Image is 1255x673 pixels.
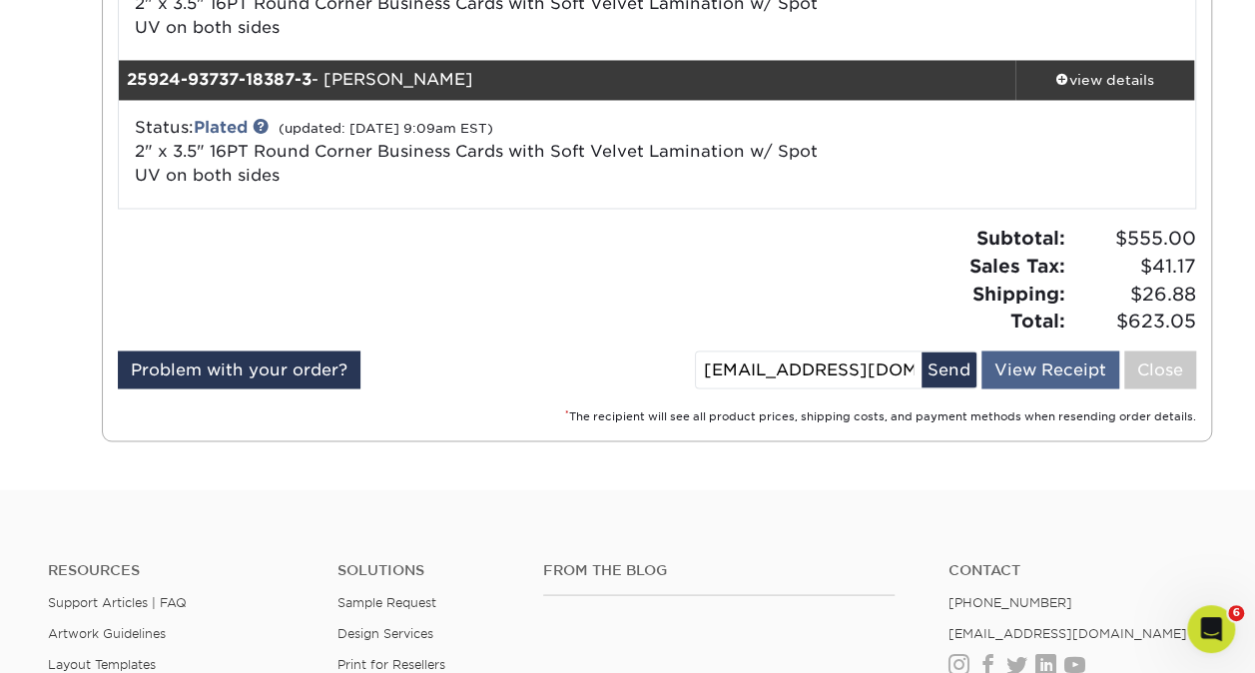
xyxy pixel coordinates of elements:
[1071,252,1196,280] span: $41.17
[948,625,1187,640] a: [EMAIL_ADDRESS][DOMAIN_NAME]
[1015,60,1195,100] a: view details
[1187,605,1235,653] iframe: Intercom live chat
[565,409,1196,422] small: The recipient will see all product prices, shipping costs, and payment methods when resending ord...
[1010,309,1065,331] strong: Total:
[1071,225,1196,253] span: $555.00
[543,561,894,578] h4: From the Blog
[922,351,976,387] button: Send
[135,142,818,185] a: 2" x 3.5" 16PT Round Corner Business Cards with Soft Velvet Lamination w/ Spot UV on both sides
[1124,350,1196,388] a: Close
[48,561,307,578] h4: Resources
[194,118,248,137] a: Plated
[336,594,435,609] a: Sample Request
[976,227,1065,249] strong: Subtotal:
[336,656,444,671] a: Print for Resellers
[48,594,187,609] a: Support Articles | FAQ
[336,625,432,640] a: Design Services
[972,282,1065,304] strong: Shipping:
[279,121,493,136] small: (updated: [DATE] 9:09am EST)
[48,656,156,671] a: Layout Templates
[48,625,166,640] a: Artwork Guidelines
[969,254,1065,276] strong: Sales Tax:
[127,70,312,89] strong: 25924-93737-18387-3
[948,594,1072,609] a: [PHONE_NUMBER]
[1071,280,1196,308] span: $26.88
[1228,605,1244,621] span: 6
[981,350,1119,388] a: View Receipt
[118,350,360,388] a: Problem with your order?
[1015,69,1195,89] div: view details
[120,116,836,188] div: Status:
[1071,307,1196,335] span: $623.05
[948,561,1207,578] a: Contact
[119,60,1015,100] div: - [PERSON_NAME]
[336,561,513,578] h4: Solutions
